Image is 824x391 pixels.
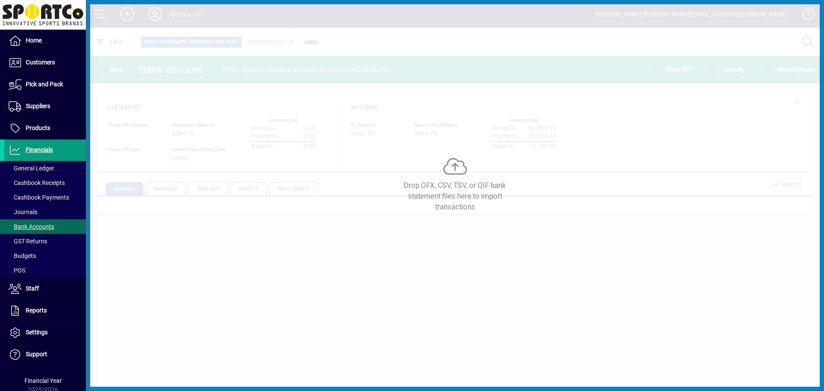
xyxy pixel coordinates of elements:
a: Home [4,30,86,52]
span: Settings [26,329,48,336]
span: Budgets [9,252,36,259]
a: Suppliers [4,96,86,117]
a: Bank Accounts [4,219,86,234]
span: Products [26,124,50,131]
a: Pick and Pack [4,74,86,95]
a: Products [4,118,86,139]
span: Suppliers [26,103,50,109]
span: Reports [26,307,47,314]
a: Journals [4,205,86,219]
span: GST Returns [9,238,47,245]
a: Customers [4,52,86,73]
a: Cashbook Payments [4,190,86,205]
a: General Ledger [4,161,86,176]
span: Cashbook Receipts [9,179,65,186]
span: Financial Year [24,377,62,384]
a: Staff [4,278,86,300]
span: Bank Accounts [9,223,54,230]
span: Journals [9,209,37,215]
span: Staff [26,285,39,292]
a: GST Returns [4,234,86,249]
span: POS [9,267,25,274]
span: Cashbook Payments [9,194,69,201]
span: Customers [26,59,55,66]
span: Home [26,37,42,44]
a: Budgets [4,249,86,263]
span: Support [26,351,47,358]
span: General Ledger [9,165,54,172]
span: Pick and Pack [26,81,63,88]
div: Drop OFX, CSV, TSV, or QIF bank statement files here to import transactions [391,180,519,213]
a: Settings [4,322,86,343]
a: POS [4,263,86,278]
a: Reports [4,300,86,321]
a: Support [4,344,86,365]
span: Financials [26,146,53,153]
a: Cashbook Receipts [4,176,86,190]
